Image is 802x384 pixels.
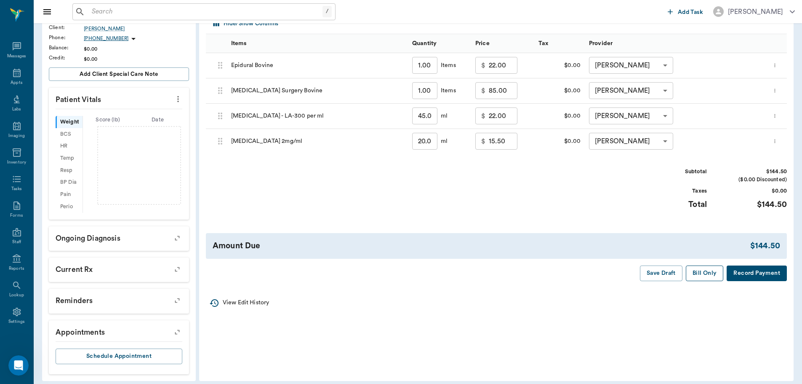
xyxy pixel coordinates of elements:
[481,86,485,96] p: $
[49,34,84,41] div: Phone :
[56,116,83,128] div: Weight
[489,82,517,99] input: 0.00
[489,107,517,124] input: 0.00
[437,61,456,70] div: Items
[534,34,585,53] div: Tax
[227,34,408,53] div: Items
[589,133,673,150] div: [PERSON_NAME]
[322,6,332,17] div: /
[489,57,517,74] input: 0.00
[589,57,673,74] div: [PERSON_NAME]
[8,133,25,139] div: Imaging
[49,44,84,51] div: Balance :
[475,32,490,55] div: Price
[770,134,780,148] button: more
[437,137,448,145] div: ml
[724,176,787,184] div: ($0.00 Discounted)
[585,34,766,53] div: Provider
[534,78,585,104] div: $0.00
[84,25,189,32] a: [PERSON_NAME]
[7,159,26,166] div: Inventory
[211,17,280,30] button: Select columns
[770,109,780,123] button: more
[724,199,787,211] div: $144.50
[728,7,783,17] div: [PERSON_NAME]
[589,82,673,99] div: [PERSON_NAME]
[524,135,528,148] button: message
[534,129,585,154] div: $0.00
[9,266,24,272] div: Reports
[56,140,83,153] div: HR
[408,34,471,53] div: Quantity
[706,4,802,19] button: [PERSON_NAME]
[11,186,22,192] div: Tasks
[412,32,437,55] div: Quantity
[538,32,548,55] div: Tax
[12,239,21,245] div: Staff
[524,110,528,122] button: message
[49,226,189,247] p: Ongoing diagnosis
[9,292,24,298] div: Lookup
[644,199,707,211] div: Total
[80,70,158,79] span: Add client Special Care Note
[750,240,780,252] div: $144.50
[227,104,408,129] div: [MEDICAL_DATA] - LA-300 per ml
[49,320,189,341] p: Appointments
[49,88,189,109] p: Patient Vitals
[7,53,27,59] div: Messages
[10,212,23,219] div: Forms
[640,266,682,281] button: Save Draft
[56,177,83,189] div: BP Dia
[589,107,673,124] div: [PERSON_NAME]
[49,54,84,62] div: Credit :
[8,319,25,325] div: Settings
[727,266,787,281] button: Record Payment
[664,4,706,19] button: Add Task
[524,84,528,97] button: message
[84,45,189,53] div: $0.00
[644,168,707,176] div: Subtotal
[84,35,128,42] p: [PHONE_NUMBER]
[49,24,84,31] div: Client :
[724,168,787,176] div: $144.50
[481,111,485,121] p: $
[489,133,517,150] input: 0.00
[39,3,56,20] button: Close drawer
[534,104,585,129] div: $0.00
[724,187,787,195] div: $0.00
[83,116,133,124] div: Score ( lb )
[231,32,246,55] div: Items
[11,80,22,86] div: Appts
[437,112,448,120] div: ml
[227,78,408,104] div: [MEDICAL_DATA] Surgery Bovine
[437,86,456,95] div: Items
[481,136,485,146] p: $
[227,129,408,154] div: [MEDICAL_DATA] 2mg/ml
[770,83,780,98] button: more
[589,32,613,55] div: Provider
[12,106,21,113] div: Labs
[8,355,29,376] iframe: Intercom live chat
[49,67,189,81] button: Add client Special Care Note
[171,92,185,106] button: more
[534,53,585,78] div: $0.00
[56,152,83,164] div: Temp
[88,6,322,18] input: Search
[223,298,269,307] p: View Edit History
[213,240,750,252] div: Amount Due
[84,55,189,63] div: $0.00
[133,116,183,124] div: Date
[227,53,408,78] div: Epidural Bovine
[481,60,485,70] p: $
[49,258,189,279] p: Current Rx
[56,164,83,177] div: Resp
[56,188,83,201] div: Pain
[56,201,83,213] div: Perio
[471,34,534,53] div: Price
[686,266,724,281] button: Bill Only
[49,289,189,310] p: Reminders
[56,349,182,364] button: Schedule Appointment
[644,187,707,195] div: Taxes
[770,58,780,73] button: more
